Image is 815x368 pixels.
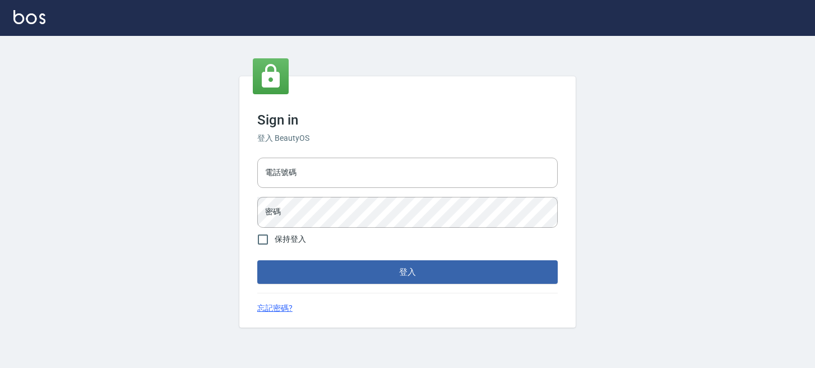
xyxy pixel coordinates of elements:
[257,132,558,144] h6: 登入 BeautyOS
[275,233,306,245] span: 保持登入
[257,260,558,284] button: 登入
[257,112,558,128] h3: Sign in
[257,302,293,314] a: 忘記密碼?
[13,10,45,24] img: Logo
